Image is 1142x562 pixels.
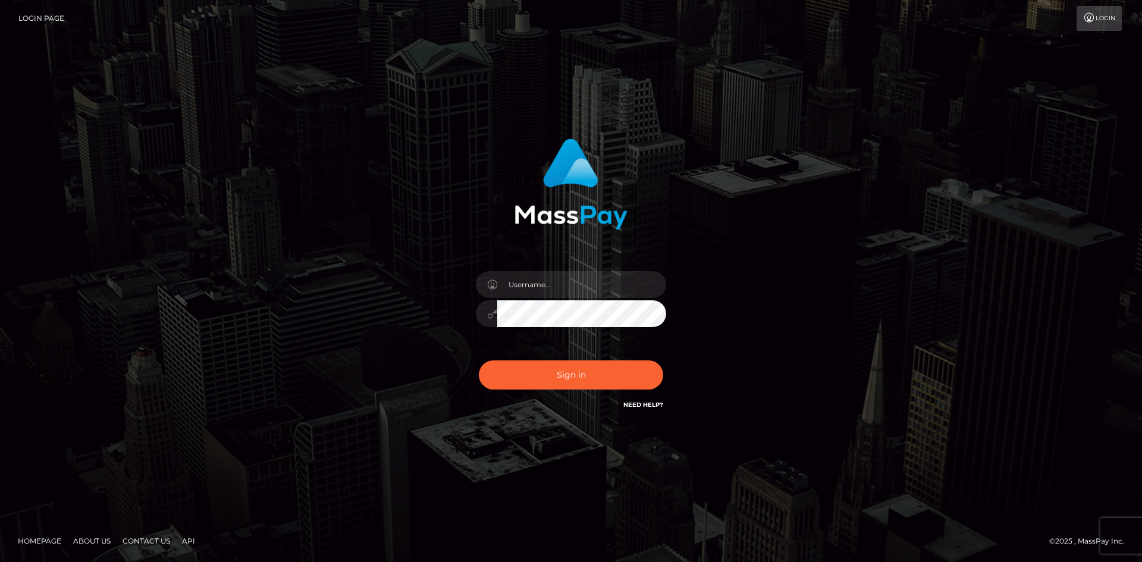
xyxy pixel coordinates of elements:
a: Login Page [18,6,64,31]
img: MassPay Login [514,139,628,230]
a: Login [1077,6,1122,31]
div: © 2025 , MassPay Inc. [1049,535,1133,548]
a: About Us [68,532,115,550]
a: API [177,532,200,550]
input: Username... [497,271,666,298]
a: Need Help? [623,401,663,409]
a: Contact Us [118,532,175,550]
button: Sign in [479,360,663,390]
a: Homepage [13,532,66,550]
